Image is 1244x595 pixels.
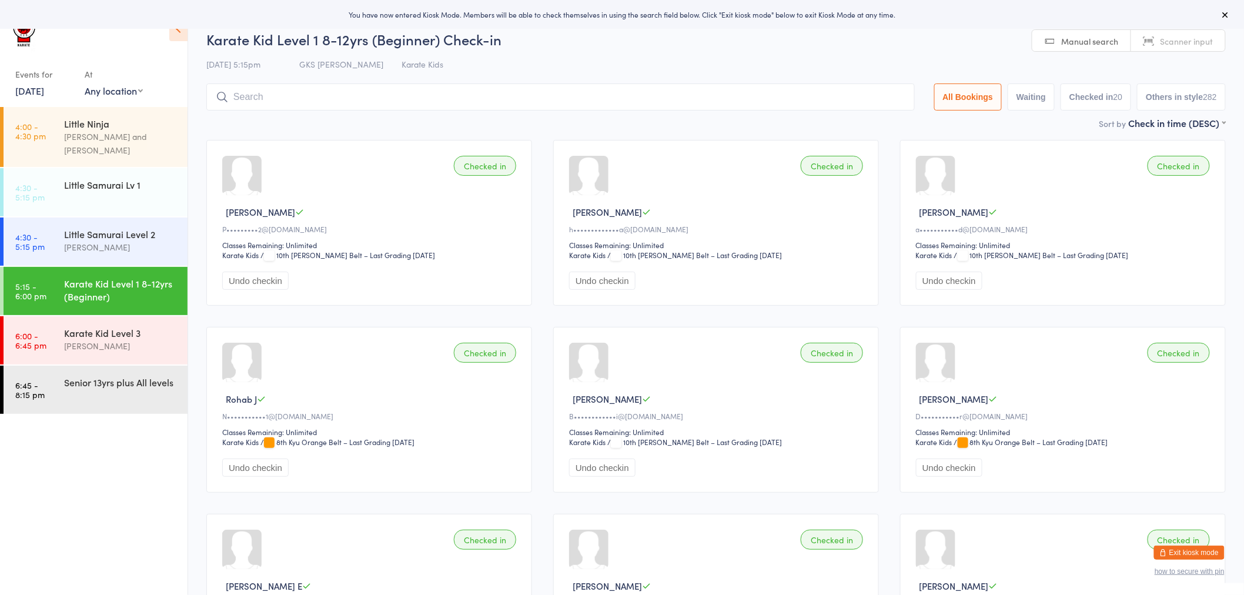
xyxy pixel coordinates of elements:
[1137,83,1226,111] button: Others in style282
[64,228,178,240] div: Little Samurai Level 2
[916,411,1213,421] div: D•••••••••••r@[DOMAIN_NAME]
[226,580,302,592] span: [PERSON_NAME] E
[15,331,46,350] time: 6:00 - 6:45 pm
[260,250,435,260] span: / 10th [PERSON_NAME] Belt – Last Grading [DATE]
[569,459,636,477] button: Undo checkin
[222,427,520,437] div: Classes Remaining: Unlimited
[1148,530,1210,550] div: Checked in
[222,437,259,447] div: Karate Kids
[15,232,45,251] time: 4:30 - 5:15 pm
[916,272,982,290] button: Undo checkin
[1161,35,1213,47] span: Scanner input
[569,437,606,447] div: Karate Kids
[919,393,989,405] span: [PERSON_NAME]
[916,437,952,447] div: Karate Kids
[569,224,867,234] div: h•••••••••••••a@[DOMAIN_NAME]
[607,250,782,260] span: / 10th [PERSON_NAME] Belt – Last Grading [DATE]
[569,240,867,250] div: Classes Remaining: Unlimited
[402,58,443,70] span: Karate Kids
[1148,156,1210,176] div: Checked in
[1155,567,1225,576] button: how to secure with pin
[1099,118,1126,129] label: Sort by
[916,250,952,260] div: Karate Kids
[573,206,642,218] span: [PERSON_NAME]
[222,250,259,260] div: Karate Kids
[299,58,383,70] span: GKS [PERSON_NAME]
[64,376,178,389] div: Senior 13yrs plus All levels
[4,107,188,167] a: 4:00 -4:30 pmLittle Ninja[PERSON_NAME] and [PERSON_NAME]
[64,277,178,303] div: Karate Kid Level 1 8-12yrs (Beginner)
[64,130,178,157] div: [PERSON_NAME] and [PERSON_NAME]
[64,178,178,191] div: Little Samurai Lv 1
[1113,92,1123,102] div: 20
[64,117,178,130] div: Little Ninja
[573,580,642,592] span: [PERSON_NAME]
[916,224,1213,234] div: a•••••••••••d@[DOMAIN_NAME]
[569,427,867,437] div: Classes Remaining: Unlimited
[569,272,636,290] button: Undo checkin
[15,84,44,97] a: [DATE]
[1203,92,1217,102] div: 282
[206,29,1226,49] h2: Karate Kid Level 1 8-12yrs (Beginner) Check-in
[569,250,606,260] div: Karate Kids
[64,326,178,339] div: Karate Kid Level 3
[919,580,989,592] span: [PERSON_NAME]
[15,183,45,202] time: 4:30 - 5:15 pm
[1008,83,1055,111] button: Waiting
[454,156,516,176] div: Checked in
[954,437,1108,447] span: / 8th Kyu Orange Belt – Last Grading [DATE]
[801,343,863,363] div: Checked in
[4,218,188,266] a: 4:30 -5:15 pmLittle Samurai Level 2[PERSON_NAME]
[801,530,863,550] div: Checked in
[1061,83,1131,111] button: Checked in20
[19,9,1225,19] div: You have now entered Kiosk Mode. Members will be able to check themselves in using the search fie...
[15,282,46,300] time: 5:15 - 6:00 pm
[206,83,915,111] input: Search
[4,316,188,365] a: 6:00 -6:45 pmKarate Kid Level 3[PERSON_NAME]
[85,65,143,84] div: At
[4,168,188,216] a: 4:30 -5:15 pmLittle Samurai Lv 1
[1062,35,1119,47] span: Manual search
[1154,546,1225,560] button: Exit kiosk mode
[222,411,520,421] div: N•••••••••••1@[DOMAIN_NAME]
[934,83,1002,111] button: All Bookings
[15,380,45,399] time: 6:45 - 8:15 pm
[222,240,520,250] div: Classes Remaining: Unlimited
[260,437,414,447] span: / 8th Kyu Orange Belt – Last Grading [DATE]
[1129,116,1226,129] div: Check in time (DESC)
[954,250,1129,260] span: / 10th [PERSON_NAME] Belt – Last Grading [DATE]
[4,267,188,315] a: 5:15 -6:00 pmKarate Kid Level 1 8-12yrs (Beginner)
[569,411,867,421] div: B••••••••••••i@[DOMAIN_NAME]
[206,58,260,70] span: [DATE] 5:15pm
[222,459,289,477] button: Undo checkin
[454,343,516,363] div: Checked in
[916,240,1213,250] div: Classes Remaining: Unlimited
[919,206,989,218] span: [PERSON_NAME]
[801,156,863,176] div: Checked in
[916,427,1213,437] div: Classes Remaining: Unlimited
[64,240,178,254] div: [PERSON_NAME]
[454,530,516,550] div: Checked in
[222,224,520,234] div: P•••••••••2@[DOMAIN_NAME]
[4,366,188,414] a: 6:45 -8:15 pmSenior 13yrs plus All levels
[916,459,982,477] button: Undo checkin
[1148,343,1210,363] div: Checked in
[85,84,143,97] div: Any location
[226,393,257,405] span: Rohab J
[15,122,46,141] time: 4:00 - 4:30 pm
[607,437,782,447] span: / 10th [PERSON_NAME] Belt – Last Grading [DATE]
[15,65,73,84] div: Events for
[222,272,289,290] button: Undo checkin
[573,393,642,405] span: [PERSON_NAME]
[64,339,178,353] div: [PERSON_NAME]
[12,9,38,53] img: Guy's Karate School
[226,206,295,218] span: [PERSON_NAME]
